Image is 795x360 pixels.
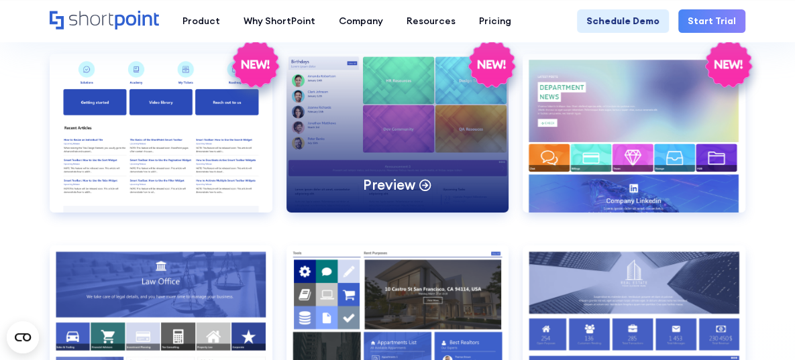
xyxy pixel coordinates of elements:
[339,14,383,28] div: Company
[407,14,456,28] div: Resources
[728,296,795,360] iframe: Chat Widget
[50,11,159,31] a: Home
[577,9,669,33] a: Schedule Demo
[479,14,511,28] div: Pricing
[170,9,231,33] a: Product
[286,54,509,231] a: Knowledge Portal 2Preview
[182,14,220,28] div: Product
[467,9,523,33] a: Pricing
[678,9,745,33] a: Start Trial
[363,176,415,194] p: Preview
[7,321,39,353] button: Open CMP widget
[244,14,315,28] div: Why ShortPoint
[231,9,327,33] a: Why ShortPoint
[394,9,467,33] a: Resources
[327,9,394,33] a: Company
[50,54,272,231] a: Knowledge Portal
[523,54,745,231] a: Knowledge Portal 3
